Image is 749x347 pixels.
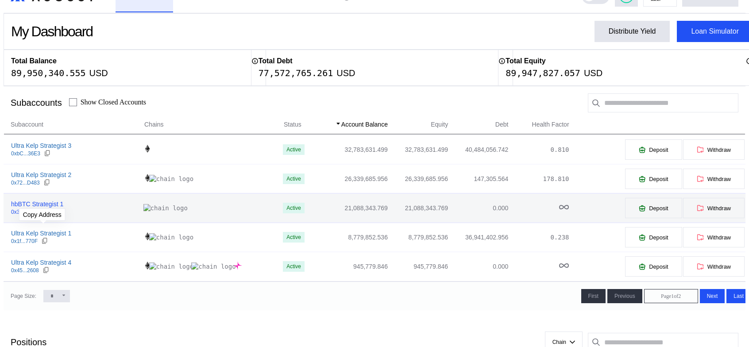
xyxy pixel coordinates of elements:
td: 40,484,056.742 [448,135,509,164]
span: Next [707,293,718,299]
div: My Dashboard [11,23,93,40]
span: Previous [614,293,635,299]
div: Ultra Kelp Strategist 4 [11,258,71,266]
td: 945,779.846 [388,252,448,281]
td: 32,783,631.499 [388,135,448,164]
button: Deposit [625,256,682,277]
div: Ultra Kelp Strategist 1 [11,229,71,237]
span: Chain [552,339,566,345]
div: Active [286,176,301,182]
span: Withdraw [707,147,731,153]
td: 0.810 [509,135,569,164]
td: 0.000 [448,193,509,223]
img: chain logo [234,262,242,270]
div: Active [286,234,301,240]
span: Subaccount [11,120,43,129]
img: chain logo [149,262,193,270]
button: Withdraw [683,197,745,219]
button: Deposit [625,227,682,248]
img: chain logo [191,262,236,270]
h2: Total Debt [259,57,293,65]
span: Withdraw [707,234,731,241]
span: Deposit [649,234,668,241]
td: 26,339,685.956 [315,164,388,193]
button: Deposit [625,197,682,219]
div: Active [286,205,301,211]
span: Debt [495,120,509,129]
div: Ultra Kelp Strategist 2 [11,171,71,179]
button: Distribute Yield [595,21,670,42]
span: Deposit [649,176,668,182]
td: 945,779.846 [315,252,388,281]
img: chain logo [149,233,193,241]
div: USD [89,68,108,78]
div: Loan Simulator [691,27,739,35]
td: 36,941,402.956 [448,223,509,252]
img: chain logo [143,204,188,212]
h2: Total Balance [11,57,57,65]
div: 0xbC...36E3 [11,150,40,157]
td: 21,088,343.769 [388,193,448,223]
div: Copy Address [19,208,66,221]
button: Withdraw [683,168,745,189]
div: Ultra Kelp Strategist 3 [11,142,71,150]
img: chain logo [143,174,151,182]
span: Withdraw [707,205,731,212]
img: chain logo [149,175,193,183]
button: Withdraw [683,227,745,248]
td: 8,779,852.536 [388,223,448,252]
span: Account Balance [341,120,388,129]
button: Deposit [625,139,682,160]
td: 178.810 [509,164,569,193]
img: chain logo [143,232,151,240]
div: Active [286,263,301,270]
button: Withdraw [683,139,745,160]
img: chain logo [143,262,151,270]
span: Page 1 of 2 [661,293,681,300]
span: Health Factor [532,120,569,129]
button: First [581,289,606,303]
span: Deposit [649,205,668,212]
h2: Total Equity [506,57,545,65]
span: Status [284,120,301,129]
span: Withdraw [707,176,731,182]
td: 0.000 [448,252,509,281]
td: 21,088,343.769 [315,193,388,223]
div: USD [336,68,355,78]
img: chain logo [143,145,151,153]
button: Next [700,289,725,303]
div: Subaccounts [11,98,62,108]
span: First [588,293,598,299]
div: Distribute Yield [609,27,656,35]
div: 77,572,765.261 [259,68,333,78]
td: 26,339,685.956 [388,164,448,193]
span: Withdraw [707,263,731,270]
div: Page Size: [11,293,36,299]
td: 0.238 [509,223,569,252]
span: Deposit [649,263,668,270]
td: 32,783,631.499 [315,135,388,164]
div: Active [286,147,301,153]
div: 0x45...2608 [11,267,39,274]
button: Previous [607,289,642,303]
span: Deposit [649,147,668,153]
div: 0x1f...770F [11,238,38,244]
td: 8,779,852.536 [315,223,388,252]
span: Chains [144,120,164,129]
div: USD [584,68,602,78]
button: Withdraw [683,256,745,277]
td: 147,305.564 [448,164,509,193]
button: Deposit [625,168,682,189]
div: 89,947,827.057 [506,68,580,78]
div: hbBTC Strategist 1 [11,200,63,208]
span: Equity [431,120,448,129]
label: Show Closed Accounts [81,98,146,106]
div: 0x30...2B4E [11,209,40,215]
div: 89,950,340.555 [11,68,86,78]
span: Last [734,293,744,299]
div: 0x72...D483 [11,180,40,186]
